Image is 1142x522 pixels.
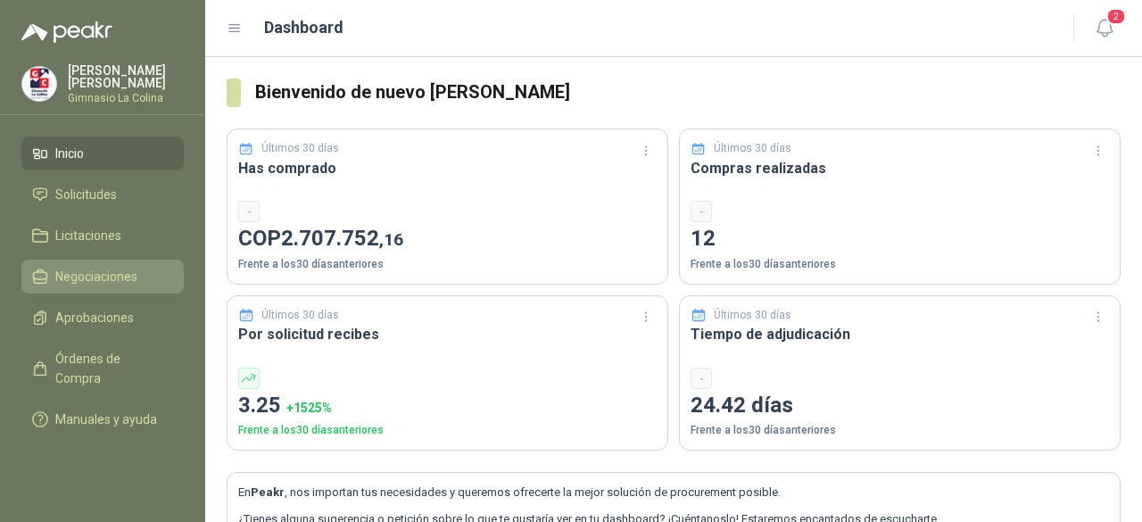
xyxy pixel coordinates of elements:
[238,201,260,222] div: -
[238,323,657,345] h3: Por solicitud recibes
[21,342,184,395] a: Órdenes de Compra
[714,140,791,157] p: Últimos 30 días
[238,389,657,423] p: 3.25
[264,15,343,40] h1: Dashboard
[21,260,184,294] a: Negociaciones
[261,140,339,157] p: Últimos 30 días
[238,256,657,273] p: Frente a los 30 días anteriores
[55,410,157,429] span: Manuales y ayuda
[691,256,1109,273] p: Frente a los 30 días anteriores
[68,64,184,89] p: [PERSON_NAME] [PERSON_NAME]
[691,157,1109,179] h3: Compras realizadas
[21,137,184,170] a: Inicio
[68,93,184,104] p: Gimnasio La Colina
[55,144,84,163] span: Inicio
[379,229,403,250] span: ,16
[238,157,657,179] h3: Has comprado
[281,226,403,251] span: 2.707.752
[238,222,657,256] p: COP
[691,422,1109,439] p: Frente a los 30 días anteriores
[21,301,184,335] a: Aprobaciones
[691,323,1109,345] h3: Tiempo de adjudicación
[1088,12,1121,45] button: 2
[21,178,184,211] a: Solicitudes
[55,267,137,286] span: Negociaciones
[691,222,1109,256] p: 12
[21,219,184,253] a: Licitaciones
[238,484,1109,501] p: En , nos importan tus necesidades y queremos ofrecerte la mejor solución de procurement posible.
[1106,8,1126,25] span: 2
[691,201,712,222] div: -
[21,402,184,436] a: Manuales y ayuda
[255,79,1121,106] h3: Bienvenido de nuevo [PERSON_NAME]
[22,67,56,101] img: Company Logo
[55,185,117,204] span: Solicitudes
[261,307,339,324] p: Últimos 30 días
[55,308,134,327] span: Aprobaciones
[21,21,112,43] img: Logo peakr
[55,349,167,388] span: Órdenes de Compra
[238,422,657,439] p: Frente a los 30 días anteriores
[286,401,332,415] span: + 1525 %
[691,368,712,389] div: -
[714,307,791,324] p: Últimos 30 días
[691,389,1109,423] p: 24.42 días
[55,226,121,245] span: Licitaciones
[251,485,285,499] b: Peakr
